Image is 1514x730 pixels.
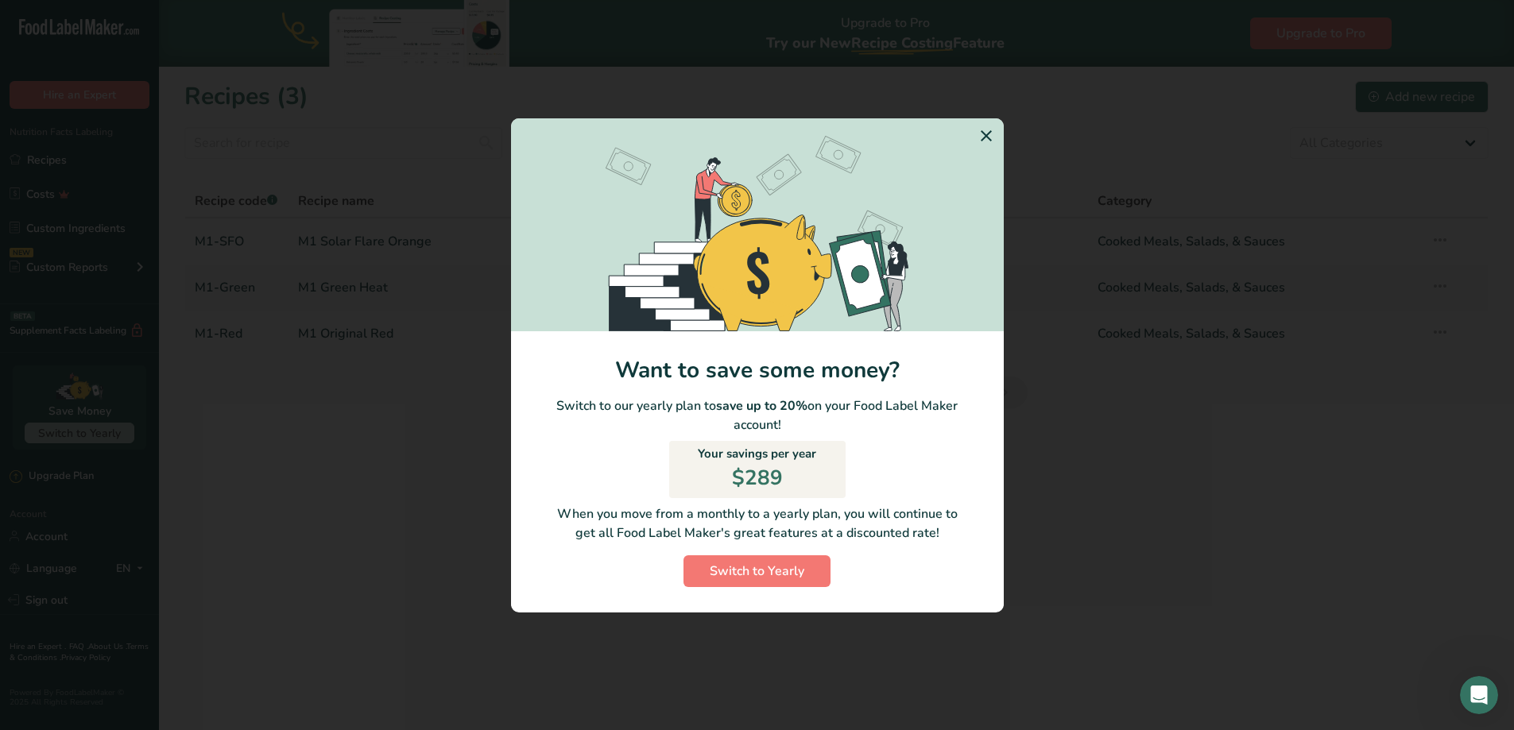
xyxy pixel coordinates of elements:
iframe: Intercom live chat [1460,676,1498,714]
b: save up to 20% [716,397,807,415]
p: Switch to our yearly plan to on your Food Label Maker account! [511,396,1004,435]
p: $289 [732,462,783,493]
p: When you move from a monthly to a yearly plan, you will continue to get all Food Label Maker's gr... [524,504,991,543]
h1: Want to save some money? [511,357,1004,384]
p: Your savings per year [698,445,816,463]
span: Switch to Yearly [710,562,804,581]
button: Switch to Yearly [683,555,831,587]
